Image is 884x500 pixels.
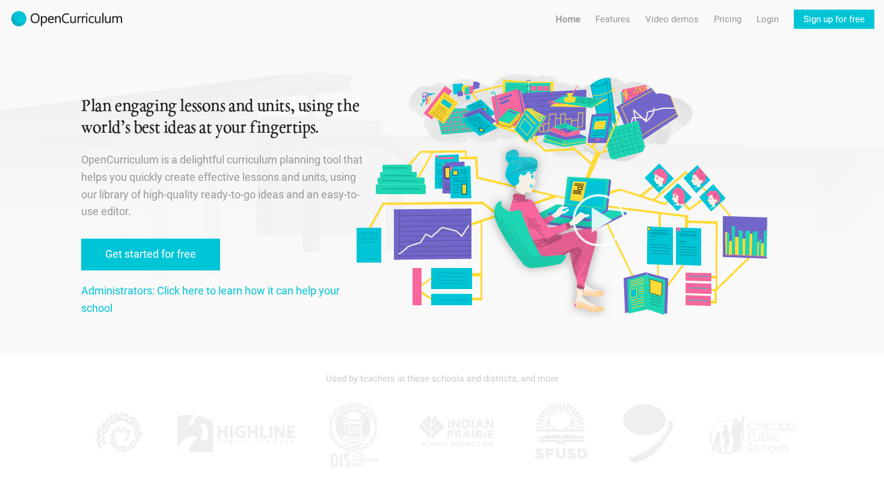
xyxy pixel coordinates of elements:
[530,398,591,470] img: SFUSD.jpg
[81,239,220,270] a: Get started for free
[81,96,365,139] h1: Plan engaging lessons and units, using the world’s best ideas at your fingertips.
[645,10,699,29] a: Video demos
[412,398,502,470] img: IPSD.jpg
[81,365,803,392] div: Used by teachers in these schools and districts, and more
[324,398,384,470] img: DIS.jpg
[87,398,147,470] img: KPPCS.jpg
[10,10,124,29] img: 2017-logo-m.png
[352,72,770,319] img: Original illustration by Malisa Suchanya, Oakland, CA (malisasuchanya.com)
[757,10,779,29] a: Login
[595,10,630,29] a: Features
[176,398,296,470] img: Highline.jpg
[81,151,365,221] p: OpenCurriculum is a delightful curriculum planning tool that helps you quickly create effective l...
[714,10,741,29] a: Pricing
[707,398,797,470] img: CPS.jpg
[794,10,874,29] a: Sign up for free
[556,10,580,29] a: Home
[618,398,678,470] img: AGK.jpg
[81,284,340,314] a: Administrators: Click here to learn how it can help your school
